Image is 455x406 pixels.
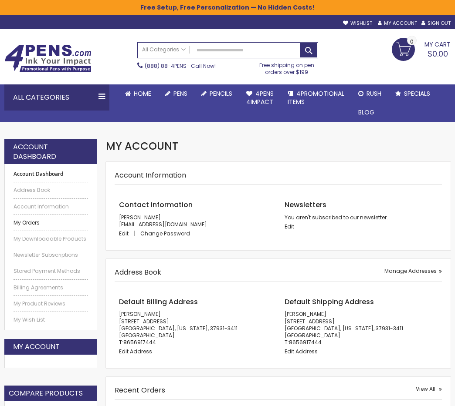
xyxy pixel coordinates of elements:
[14,268,88,275] a: Stored Payment Methods
[14,219,88,226] a: My Orders
[14,203,88,210] a: Account Information
[134,89,151,98] span: Home
[14,187,88,194] a: Address Book
[404,89,430,98] span: Specials
[255,58,318,76] div: Free shipping on pen orders over $199
[378,20,417,27] a: My Account
[421,20,451,27] a: Sign Out
[123,339,156,346] a: 8656917444
[392,38,451,60] a: $0.00 0
[288,89,344,106] span: 4PROMOTIONAL ITEMS
[285,214,438,221] p: You aren't subscribed to our newsletter.
[285,348,318,355] a: Edit Address
[106,139,178,153] span: My Account
[428,48,448,59] span: $0.00
[367,89,381,98] span: Rush
[138,43,190,57] a: All Categories
[119,230,139,237] a: Edit
[285,200,326,210] span: Newsletters
[285,311,438,346] address: [PERSON_NAME] [STREET_ADDRESS] [GEOGRAPHIC_DATA], [US_STATE], 37931-3411 [GEOGRAPHIC_DATA] T:
[118,84,158,103] a: Home
[14,284,88,291] a: Billing Agreements
[343,20,372,27] a: Wishlist
[246,89,274,106] span: 4Pens 4impact
[285,223,294,230] a: Edit
[158,84,194,103] a: Pens
[14,171,88,178] strong: Account Dashboard
[384,268,442,275] a: Manage Addresses
[351,103,381,122] a: Blog
[358,108,374,117] span: Blog
[239,84,281,111] a: 4Pens4impact
[13,142,88,161] strong: Account Dashboard
[119,297,198,307] span: Default Billing Address
[145,62,216,70] span: - Call Now!
[194,84,239,103] a: Pencils
[416,386,442,393] a: View All
[9,389,83,398] strong: Compare Products
[115,170,186,180] strong: Account Information
[119,214,272,228] p: [PERSON_NAME] [EMAIL_ADDRESS][DOMAIN_NAME]
[14,316,88,323] a: My Wish List
[13,342,60,352] strong: My Account
[142,46,186,53] span: All Categories
[119,200,193,210] span: Contact Information
[388,84,437,103] a: Specials
[281,84,351,111] a: 4PROMOTIONALITEMS
[14,300,88,307] a: My Product Reviews
[14,235,88,242] a: My Downloadable Products
[4,84,109,111] div: All Categories
[115,267,161,277] strong: Address Book
[119,230,129,237] span: Edit
[115,385,165,395] strong: Recent Orders
[285,297,374,307] span: Default Shipping Address
[384,267,437,275] span: Manage Addresses
[173,89,187,98] span: Pens
[210,89,232,98] span: Pencils
[351,84,388,103] a: Rush
[14,252,88,258] a: Newsletter Subscriptions
[289,339,322,346] a: 8656917444
[410,37,414,46] span: 0
[145,62,187,70] a: (888) 88-4PENS
[119,311,272,346] address: [PERSON_NAME] [STREET_ADDRESS] [GEOGRAPHIC_DATA], [US_STATE], 37931-3411 [GEOGRAPHIC_DATA] T:
[140,230,190,237] a: Change Password
[119,348,152,355] a: Edit Address
[416,385,435,393] span: View All
[4,44,92,72] img: 4Pens Custom Pens and Promotional Products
